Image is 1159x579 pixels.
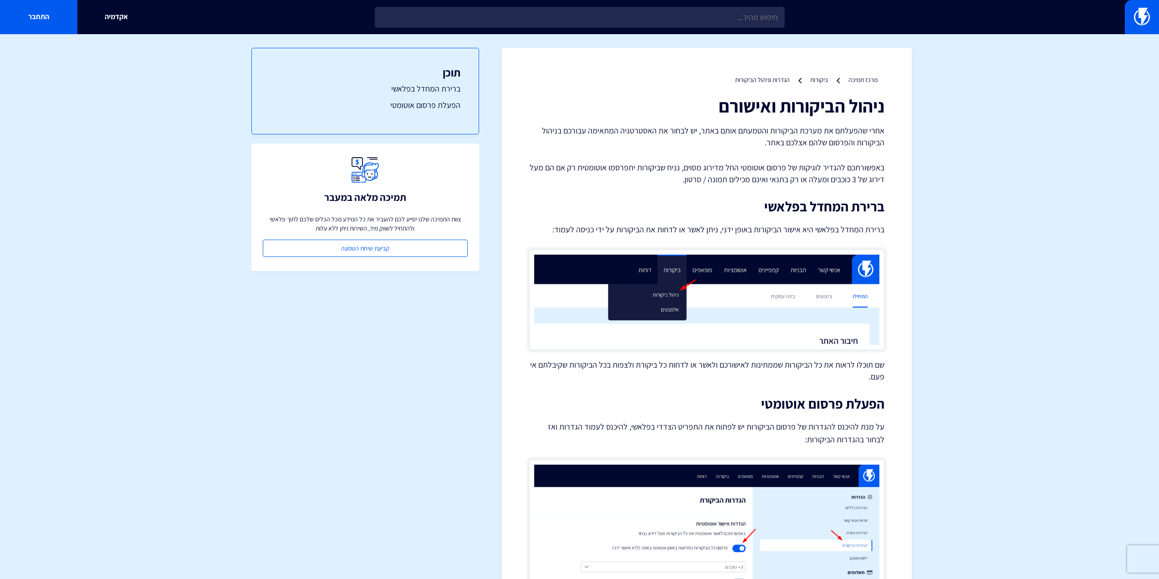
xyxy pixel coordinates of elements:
p: ברירת המחדל בפלאשי היא אישור הביקורות באופן ידני, ניתן לאשר או לדחות את הביקורות על ידי כניסה לעמוד: [529,223,884,236]
p: שם תוכלו לראות את כל הביקורות שממתינות לאישורכם ולאשר או לדחות כל ביקורת ולצפות בכל הביקורות שקיב... [529,359,884,382]
h3: תמיכה מלאה במעבר [324,192,406,203]
h3: תוכן [270,67,460,78]
a: ביקורות [810,76,828,84]
p: אחרי שהפעלתם את מערכת הביקורות והטמעתם אותם באתר, יש לבחור את האסטרטגיה המתאימה עבורכם בניהול הבי... [529,125,884,148]
a: קביעת שיחת הטמעה [263,240,468,257]
h1: ניהול הביקורות ואישורם [529,96,884,116]
p: באפשורתכם להגדיר לוגיקות של פרסום אוטומטי החל מדירוג מסוים, נניח שביקורות יתפרסמו אוטומטית רק אם ... [529,162,884,185]
h2: ברירת המחדל בפלאשי [529,199,884,214]
p: על מנת להיכנס להגדרות של פרסום הביקורות יש לפתוח את התפריט הצדדי בפלאשי, להיכנס לעמוד הגדרות ואז ... [529,420,884,446]
input: חיפוש מהיר... [375,7,785,28]
a: הגדרות וניהול הביקורות [735,76,790,84]
p: צוות התמיכה שלנו יסייע לכם להעביר את כל המידע מכל הכלים שלכם לתוך פלאשי ולהתחיל לשווק מיד, השירות... [263,215,468,233]
a: ברירת המחדל בפלאשי [270,83,460,95]
h2: הפעלת פרסום אוטומטי [529,396,884,411]
a: מרכז תמיכה [848,76,878,84]
a: הפעלת פרסום אוטומטי [270,99,460,111]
